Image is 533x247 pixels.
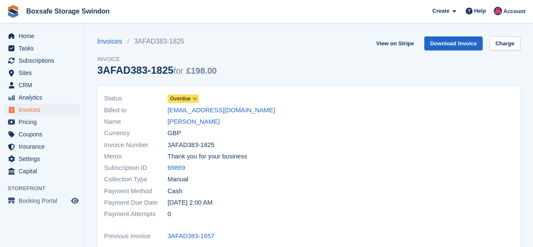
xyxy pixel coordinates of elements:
[97,36,127,47] a: Invoices
[494,7,502,15] img: Philip Matthews
[97,36,217,47] nav: breadcrumbs
[104,94,168,103] span: Status
[104,117,168,127] span: Name
[168,94,199,103] a: Overdue
[474,7,486,15] span: Help
[168,209,171,219] span: 0
[373,36,417,50] a: View on Stripe
[489,36,520,50] a: Charge
[104,186,168,196] span: Payment Method
[104,231,168,241] span: Previous Invoice
[168,105,275,115] a: [EMAIL_ADDRESS][DOMAIN_NAME]
[168,175,188,184] span: Manual
[4,128,80,140] a: menu
[503,7,525,16] span: Account
[168,140,214,150] span: 3AFAD383-1825
[4,42,80,54] a: menu
[19,55,69,67] span: Subscriptions
[4,67,80,79] a: menu
[104,175,168,184] span: Collection Type
[104,140,168,150] span: Invoice Number
[19,165,69,177] span: Capital
[170,95,191,103] span: Overdue
[4,141,80,153] a: menu
[104,105,168,115] span: Billed to
[4,153,80,165] a: menu
[97,55,217,64] span: Invoice
[104,163,168,173] span: Subscription ID
[168,198,212,208] time: 2025-09-06 01:00:00 UTC
[19,104,69,116] span: Invoices
[173,66,183,75] span: for
[19,42,69,54] span: Tasks
[19,92,69,103] span: Analytics
[168,186,182,196] span: Cash
[23,4,113,18] a: Boxsafe Storage Swindon
[432,7,449,15] span: Create
[70,196,80,206] a: Preview store
[8,184,84,193] span: Storefront
[97,64,217,76] div: 3AFAD383-1825
[19,116,69,128] span: Pricing
[4,165,80,177] a: menu
[186,66,217,75] span: £198.00
[7,5,19,18] img: stora-icon-8386f47178a22dfd0bd8f6a31ec36ba5ce8667c1dd55bd0f319d3a0aa187defe.svg
[19,141,69,153] span: Insurance
[4,195,80,207] a: menu
[104,128,168,138] span: Currency
[4,79,80,91] a: menu
[168,231,214,241] a: 3AFAD383-1657
[168,117,220,127] a: [PERSON_NAME]
[168,128,181,138] span: GBP
[19,67,69,79] span: Sites
[104,198,168,208] span: Payment Due Date
[104,209,168,219] span: Payment Attempts
[4,116,80,128] a: menu
[19,128,69,140] span: Coupons
[4,30,80,42] a: menu
[168,152,247,161] span: Thank you for your business
[19,195,69,207] span: Booking Portal
[19,30,69,42] span: Home
[104,152,168,161] span: Memo
[4,55,80,67] a: menu
[4,92,80,103] a: menu
[4,104,80,116] a: menu
[19,79,69,91] span: CRM
[424,36,483,50] a: Download Invoice
[168,163,185,173] a: 69869
[19,153,69,165] span: Settings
